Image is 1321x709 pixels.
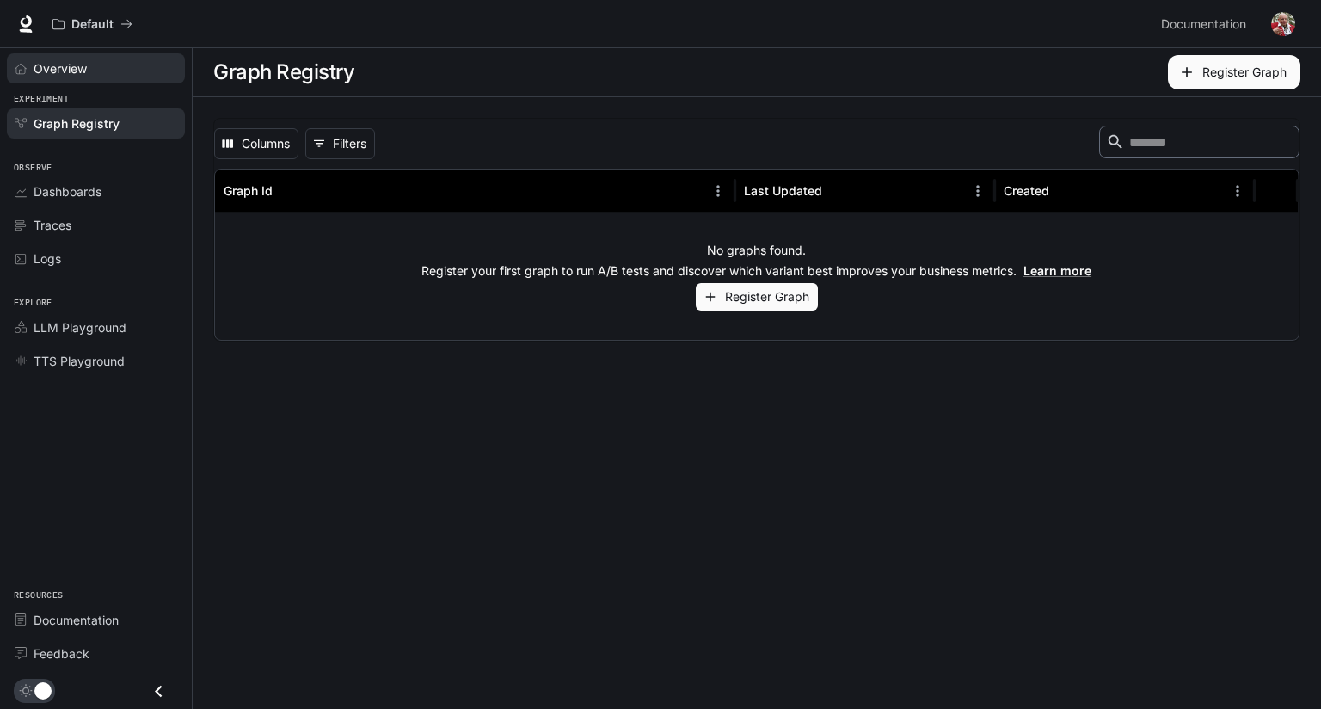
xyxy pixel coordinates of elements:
div: Last Updated [744,183,822,198]
a: Logs [7,244,185,274]
a: TTS Playground [7,346,185,376]
button: Sort [1051,178,1077,204]
a: Documentation [1154,7,1259,41]
div: Created [1004,183,1049,198]
a: Learn more [1023,263,1091,278]
span: TTS Playground [34,352,125,370]
div: Graph Id [224,183,273,198]
span: Graph Registry [34,114,120,133]
button: Show filters [305,128,375,159]
button: All workspaces [45,7,140,41]
span: Documentation [1161,14,1246,35]
span: Logs [34,250,61,268]
button: Menu [965,178,991,204]
a: Dashboards [7,176,185,207]
button: Register Graph [696,283,818,311]
img: User avatar [1271,12,1295,36]
a: Traces [7,210,185,240]
a: Graph Registry [7,108,185,139]
p: Register your first graph to run A/B tests and discover which variant best improves your business... [421,262,1091,280]
button: Sort [824,178,850,204]
button: Menu [1225,178,1250,204]
h1: Graph Registry [213,55,354,89]
span: Dark mode toggle [34,681,52,700]
a: LLM Playground [7,312,185,342]
button: Sort [274,178,300,204]
p: Default [71,17,114,32]
span: Feedback [34,644,89,663]
span: LLM Playground [34,318,126,336]
a: Overview [7,53,185,83]
div: Search [1099,126,1299,162]
a: Feedback [7,638,185,669]
button: User avatar [1266,7,1300,41]
p: No graphs found. [707,242,806,259]
span: Documentation [34,611,119,629]
button: Close drawer [139,674,178,709]
a: Documentation [7,605,185,635]
button: Select columns [214,128,298,159]
button: Register Graph [1168,55,1300,89]
span: Traces [34,216,71,234]
span: Dashboards [34,182,101,200]
button: Menu [705,178,731,204]
span: Overview [34,59,87,77]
